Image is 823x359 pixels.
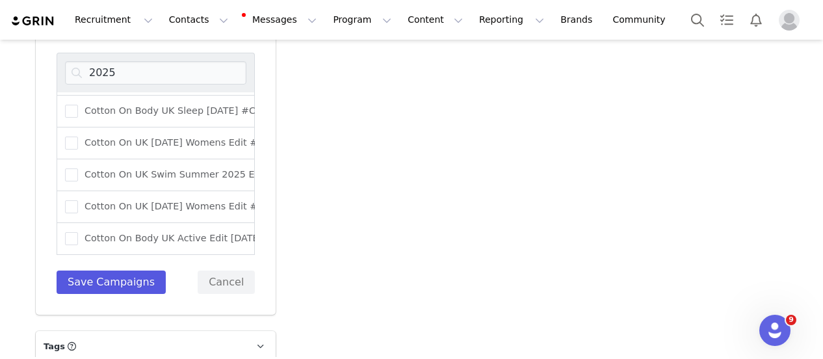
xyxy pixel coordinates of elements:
[237,5,324,34] button: Messages
[400,5,471,34] button: Content
[553,5,604,34] a: Brands
[779,10,800,31] img: placeholder-profile.jpg
[10,15,56,27] img: grin logo
[65,61,246,85] input: Search campaigns
[771,10,813,31] button: Profile
[605,5,679,34] a: Community
[78,200,316,213] span: Cotton On UK [DATE] Womens Edit #MyCottonOn
[67,5,161,34] button: Recruitment
[78,105,317,117] span: Cotton On Body UK Sleep [DATE] #CottonOnBody
[786,315,796,325] span: 9
[742,5,770,34] button: Notifications
[759,315,790,346] iframe: Intercom live chat
[325,5,399,34] button: Program
[44,340,65,353] span: Tags
[198,271,255,294] button: Cancel
[683,5,712,34] button: Search
[57,271,166,294] button: Save Campaigns
[712,5,741,34] a: Tasks
[471,5,552,34] button: Reporting
[78,168,335,181] span: Cotton On UK Swim Summer 2025 Edit #MyCottonOn
[161,5,236,34] button: Contacts
[78,232,341,245] span: Cotton On Body UK Active Edit [DATE] #CottonOnBody
[78,137,316,149] span: Cotton On UK [DATE] Womens Edit #MyCottonOn
[10,10,451,25] body: Rich Text Area. Press ALT-0 for help.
